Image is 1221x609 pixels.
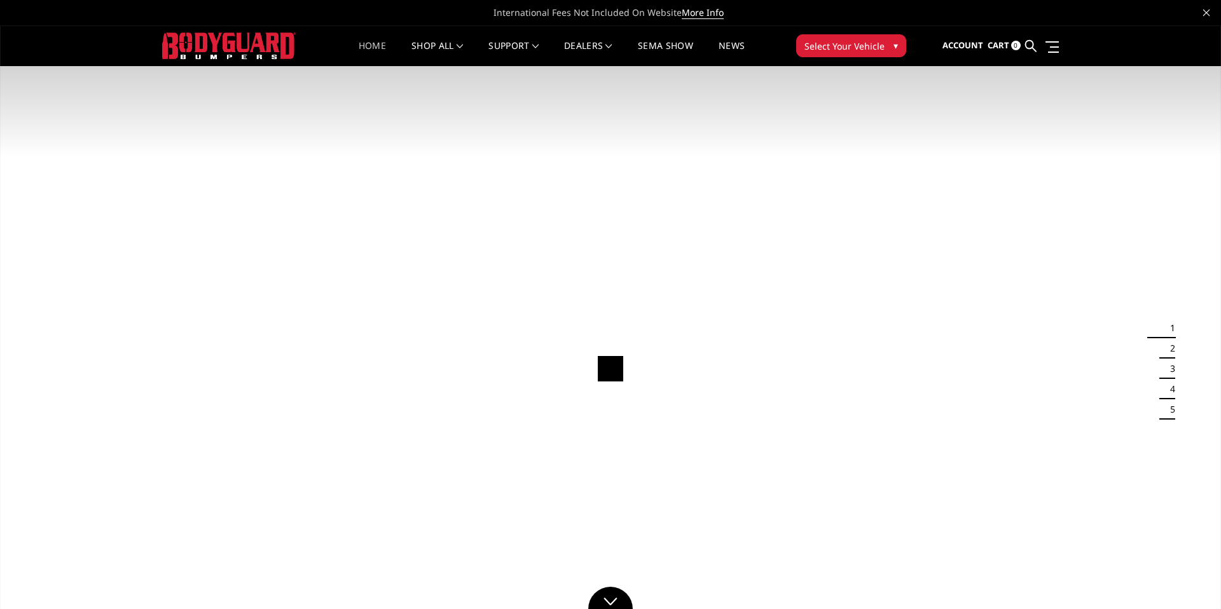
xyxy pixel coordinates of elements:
span: Cart [988,39,1009,51]
a: Home [359,41,386,66]
a: Click to Down [588,587,633,609]
a: Support [488,41,539,66]
span: 0 [1011,41,1021,50]
a: News [719,41,745,66]
button: 1 of 5 [1162,318,1175,338]
a: Cart 0 [988,29,1021,63]
span: Account [942,39,983,51]
button: 2 of 5 [1162,338,1175,359]
a: Dealers [564,41,612,66]
button: 5 of 5 [1162,399,1175,420]
a: More Info [682,6,724,19]
button: 3 of 5 [1162,359,1175,379]
a: SEMA Show [638,41,693,66]
img: BODYGUARD BUMPERS [162,32,296,58]
a: Account [942,29,983,63]
span: ▾ [893,39,898,52]
span: Select Your Vehicle [804,39,885,53]
button: 4 of 5 [1162,379,1175,399]
a: shop all [411,41,463,66]
button: Select Your Vehicle [796,34,906,57]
